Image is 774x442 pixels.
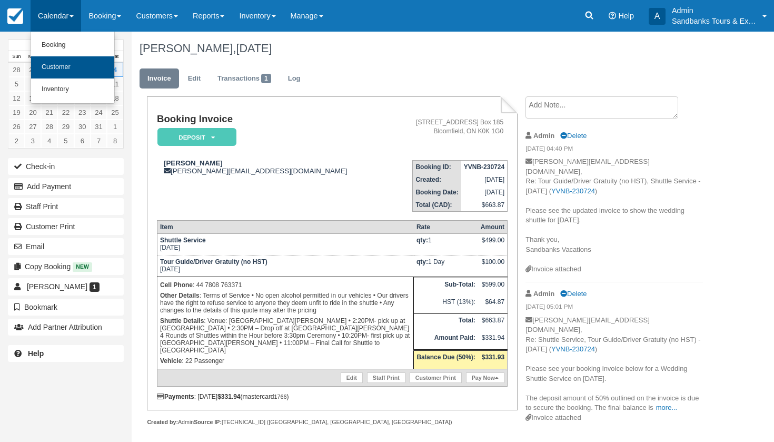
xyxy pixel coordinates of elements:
[8,63,25,77] a: 28
[394,118,503,136] address: [STREET_ADDRESS] Box 185 Bloomfield, ON K0K 1G0
[8,51,25,63] th: Sun
[91,105,107,120] a: 24
[157,393,508,400] div: : [DATE] (mastercard )
[341,372,363,383] a: Edit
[656,404,677,411] a: more...
[7,8,23,24] img: checkfront-main-nav-mini-logo.png
[525,413,703,423] div: Invoice attached
[410,372,462,383] a: Customer Print
[413,173,461,186] th: Created:
[157,234,413,256] td: [DATE]
[478,221,508,234] th: Amount
[25,51,41,63] th: Mon
[461,199,508,212] td: $663.87
[464,163,504,171] strong: YVNB-230724
[157,127,233,147] a: Deposit
[160,290,411,316] p: : Terms of Service • No open alcohol permitted in our vehicles • Our drivers have the right to re...
[25,77,41,91] a: 6
[618,12,634,20] span: Help
[461,173,508,186] td: [DATE]
[525,302,703,314] em: [DATE] 05:01 PM
[236,42,272,55] span: [DATE]
[74,134,91,148] a: 6
[31,32,115,104] ul: Calendar
[31,34,114,56] a: Booking
[160,316,411,356] p: : Venue: [GEOGRAPHIC_DATA][PERSON_NAME] • 2:20PM- pick up at [GEOGRAPHIC_DATA] • 2:30PM – Drop of...
[525,264,703,274] div: Invoice attached
[157,159,390,175] div: [PERSON_NAME][EMAIL_ADDRESS][DOMAIN_NAME]
[8,345,124,362] a: Help
[107,91,123,105] a: 18
[533,290,554,298] strong: Admin
[481,258,504,274] div: $100.00
[41,134,57,148] a: 4
[157,221,413,234] th: Item
[25,91,41,105] a: 13
[107,51,123,63] th: Sat
[107,120,123,134] a: 1
[414,256,478,277] td: 1 Day
[8,134,25,148] a: 2
[8,278,124,295] a: [PERSON_NAME] 1
[41,120,57,134] a: 28
[414,234,478,256] td: 1
[414,331,478,350] th: Amount Paid:
[8,120,25,134] a: 26
[25,63,41,77] a: 29
[91,120,107,134] a: 31
[525,316,703,413] p: [PERSON_NAME][EMAIL_ADDRESS][DOMAIN_NAME], Re: Shuttle Service, Tour Guide/Driver Gratuity (no HS...
[73,262,92,271] span: New
[8,178,124,195] button: Add Payment
[180,68,209,89] a: Edit
[672,16,756,26] p: Sandbanks Tours & Experiences
[160,317,204,325] strong: Shuttle Details
[551,187,595,195] a: YVNB-230724
[481,237,504,252] div: $499.00
[8,198,124,215] a: Staff Print
[160,281,193,289] strong: Cell Phone
[8,319,124,336] button: Add Partner Attribution
[525,157,703,264] p: [PERSON_NAME][EMAIL_ADDRESS][DOMAIN_NAME], Re: Tour Guide/Driver Gratuity (no HST), Shuttle Servi...
[57,105,74,120] a: 22
[414,296,478,313] td: HST (13%):
[160,237,206,244] strong: Shuttle Service
[194,419,222,425] strong: Source IP:
[140,42,704,55] h1: [PERSON_NAME],
[27,282,87,291] span: [PERSON_NAME]
[107,105,123,120] a: 25
[25,105,41,120] a: 20
[478,331,508,350] td: $331.94
[8,218,124,235] a: Customer Print
[90,282,100,292] span: 1
[57,134,74,148] a: 5
[140,68,179,89] a: Invoice
[8,238,124,255] button: Email
[416,237,428,244] strong: qty
[28,349,44,358] b: Help
[25,120,41,134] a: 27
[160,258,267,266] strong: Tour Guide/Driver Gratuity (no HST)
[107,134,123,148] a: 8
[25,134,41,148] a: 3
[217,393,240,400] strong: $331.94
[74,120,91,134] a: 30
[8,105,25,120] a: 19
[413,161,461,174] th: Booking ID:
[414,278,478,296] th: Sub-Total:
[367,372,405,383] a: Staff Print
[160,292,200,299] strong: Other Details
[478,296,508,313] td: $64.87
[74,105,91,120] a: 23
[8,77,25,91] a: 5
[533,132,554,140] strong: Admin
[414,221,478,234] th: Rate
[157,393,194,400] strong: Payments
[41,105,57,120] a: 21
[551,345,595,353] a: YVNB-230724
[478,278,508,296] td: $599.00
[560,132,587,140] a: Delete
[261,74,271,83] span: 1
[31,78,114,101] a: Inventory
[274,394,287,400] small: 1766
[147,419,178,425] strong: Created by:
